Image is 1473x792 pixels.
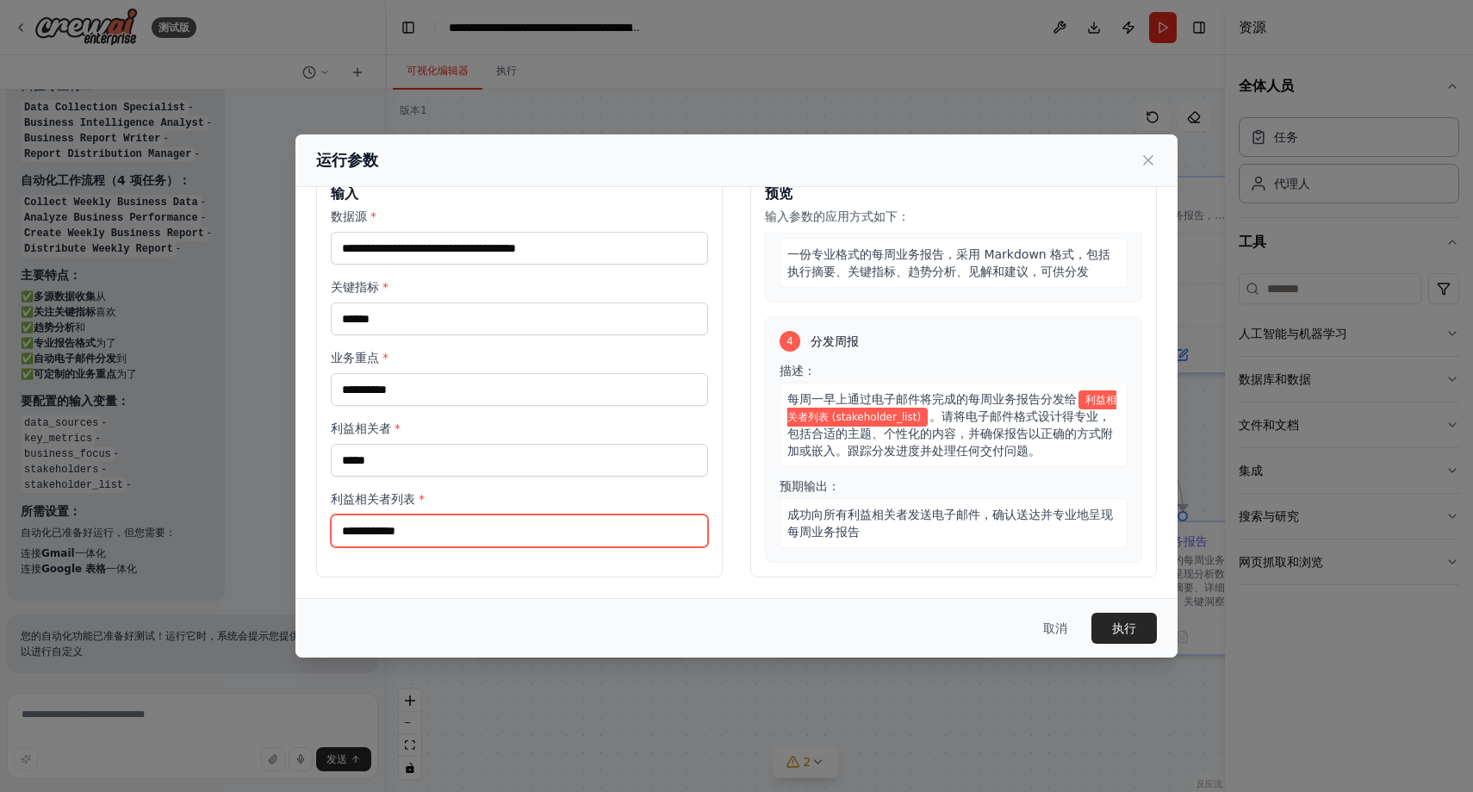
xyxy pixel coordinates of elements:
font: 预览 [765,185,792,202]
font: 关键指标 [331,280,379,294]
font: 运行参数 [316,151,378,169]
font: 取消 [1043,621,1067,635]
font: 输入参数的应用方式如下： [765,209,910,223]
font: 输入 [331,185,358,202]
font: 。请将电子邮件格式设计得专业，包括合适的主题、个性化的内容，并确保报告以正确的方式附加或嵌入。跟踪分发进度并处理任何交付问题。 [787,409,1113,458]
font: 描述： [780,364,816,377]
font: 利益相关者列表 [331,492,415,506]
span: 变量：stakeholder_list [787,390,1116,427]
font: 利益相关者 [331,421,391,435]
font: 4 [786,335,793,347]
font: 预期输出： [780,479,840,493]
font: 一份专业格式的每周业务报告，采用 Markdown 格式，包括执行摘要、关键指标、趋势分析、见解和建议，可供分发 [787,247,1110,278]
font: 业务重点 [331,351,379,365]
button: 取消 [1029,613,1081,644]
font: 数据源 [331,209,367,223]
font: 分发周报 [811,334,859,348]
font: 每周一早上通过电子邮件将完成的每周业务报告分发给 [787,392,1077,406]
font: 执行 [1112,621,1136,635]
font: 成功向所有利益相关者发送电子邮件，确认送达并专业地呈现每周业务报告 [787,508,1113,539]
button: 执行 [1091,613,1157,644]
